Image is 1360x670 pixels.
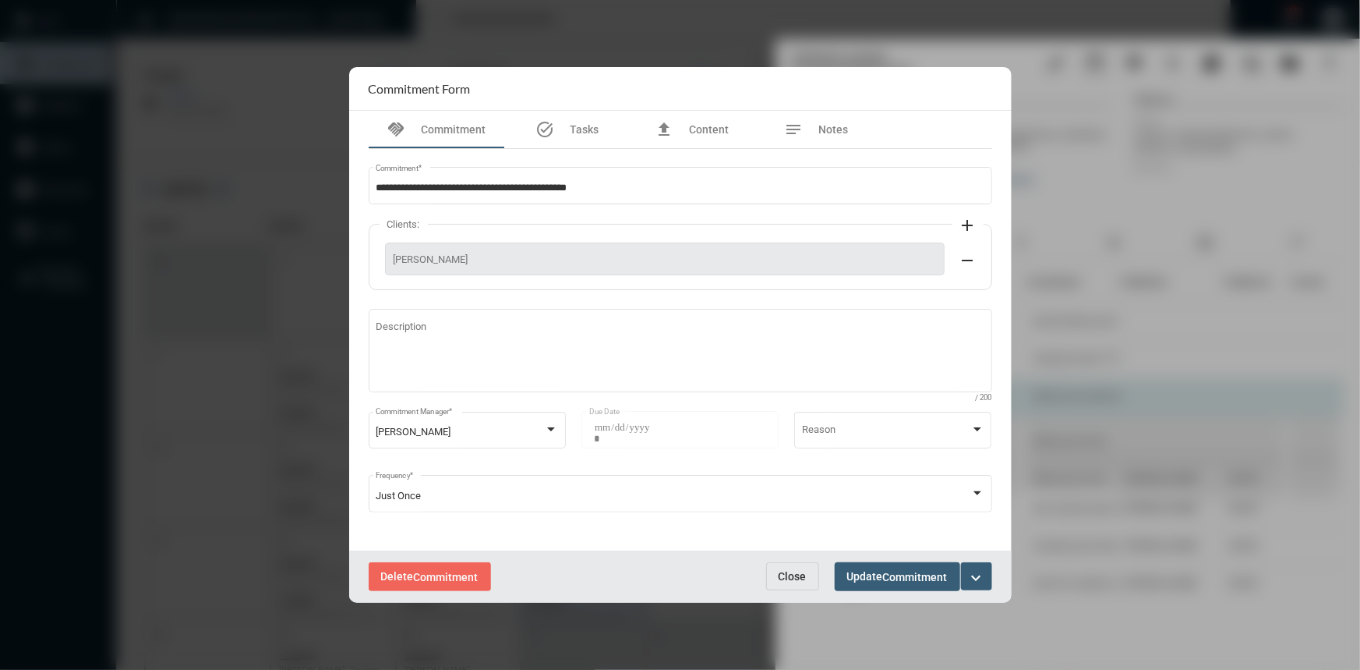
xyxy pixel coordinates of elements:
mat-icon: expand_more [967,569,986,587]
button: Close [766,562,819,590]
span: Notes [819,123,849,136]
span: Commitment [883,571,948,583]
mat-icon: add [959,216,977,235]
span: Delete [381,570,479,583]
span: [PERSON_NAME] [394,253,936,265]
mat-icon: handshake [387,120,406,139]
span: Close [779,570,807,583]
span: Commitment [414,571,479,583]
span: Tasks [570,123,599,136]
h2: Commitment Form [369,81,471,96]
span: Commitment [422,123,486,136]
button: UpdateCommitment [835,562,960,591]
mat-icon: task_alt [535,120,554,139]
label: Clients: [380,218,428,230]
span: Content [689,123,729,136]
mat-icon: file_upload [655,120,673,139]
span: [PERSON_NAME] [376,426,450,438]
mat-hint: / 200 [976,394,992,402]
mat-icon: remove [959,251,977,270]
mat-icon: notes [785,120,804,139]
button: DeleteCommitment [369,562,491,591]
span: Update [847,570,948,583]
span: Just Once [376,490,421,502]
